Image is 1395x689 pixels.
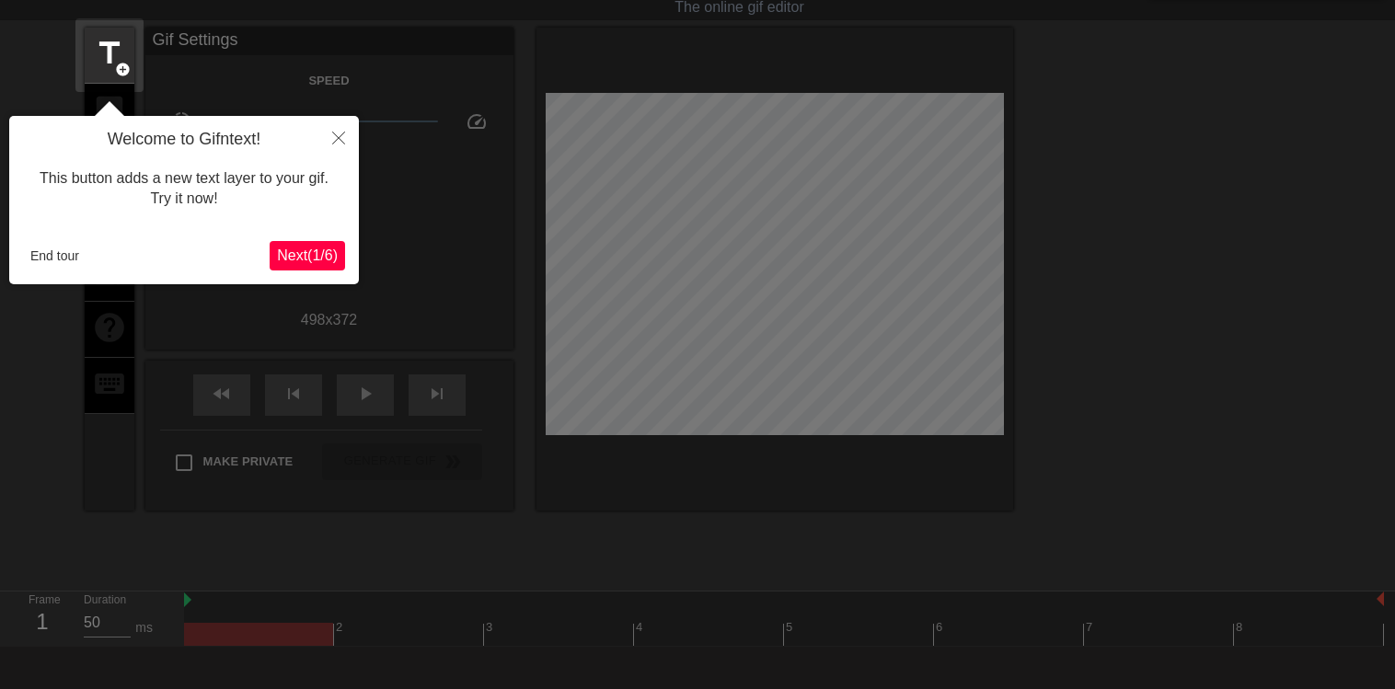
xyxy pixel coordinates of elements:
span: Next ( 1 / 6 ) [277,247,338,263]
button: Next [270,241,345,270]
button: End tour [23,242,86,270]
h4: Welcome to Gifntext! [23,130,345,150]
div: This button adds a new text layer to your gif. Try it now! [23,150,345,228]
button: Close [318,116,359,158]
